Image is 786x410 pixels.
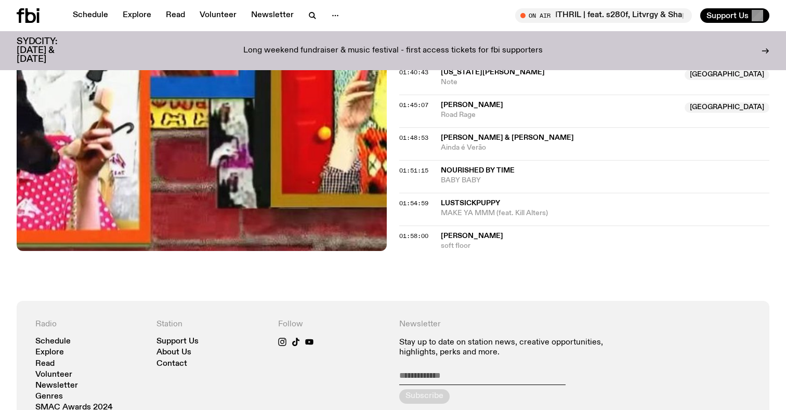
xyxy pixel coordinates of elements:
a: Newsletter [35,382,78,390]
h3: SYDCITY: [DATE] & [DATE] [17,37,83,64]
button: 01:54:59 [399,201,428,206]
span: 01:54:59 [399,199,428,207]
h4: Newsletter [399,320,630,329]
button: Support Us [700,8,769,23]
a: Read [35,360,55,368]
a: Explore [35,349,64,356]
h4: Radio [35,320,144,329]
button: 01:48:53 [399,135,428,141]
button: 01:51:15 [399,168,428,174]
span: Road Rage [441,110,678,120]
a: Support Us [156,338,199,346]
a: Genres [35,393,63,401]
h4: Follow [278,320,387,329]
span: Support Us [706,11,749,20]
button: 01:58:00 [399,233,428,239]
span: [GEOGRAPHIC_DATA] [685,70,769,80]
a: Volunteer [193,8,243,23]
span: Nourished By Time [441,167,515,174]
button: Subscribe [399,389,450,404]
span: [US_STATE][PERSON_NAME] [441,69,545,76]
a: Contact [156,360,187,368]
span: 01:48:53 [399,134,428,142]
p: Long weekend fundraiser & music festival - first access tickets for fbi supporters [243,46,543,56]
span: 01:45:07 [399,101,428,109]
a: About Us [156,349,191,356]
span: 01:58:00 [399,232,428,240]
h4: Station [156,320,265,329]
span: [PERSON_NAME] & [PERSON_NAME] [441,134,574,141]
a: Volunteer [35,371,72,379]
span: [PERSON_NAME] [441,101,503,109]
span: BABY BABY [441,176,769,186]
button: 01:40:43 [399,70,428,75]
a: Schedule [67,8,114,23]
span: 01:51:15 [399,166,428,175]
a: Schedule [35,338,71,346]
span: [PERSON_NAME] [441,232,503,240]
span: MAKE YA MMM (feat. Kill Alters) [441,208,769,218]
span: Note [441,77,678,87]
button: 01:45:07 [399,102,428,108]
a: Explore [116,8,158,23]
span: LustSickPuppy [441,200,500,207]
a: Read [160,8,191,23]
p: Stay up to date on station news, creative opportunities, highlights, perks and more. [399,338,630,358]
span: [GEOGRAPHIC_DATA] [685,102,769,113]
button: On AirDEEP WEB X MITHRIL | feat. s280f, Litvrgy & Shapednoise [515,8,692,23]
span: 01:40:43 [399,68,428,76]
span: soft floor [441,241,769,251]
a: Newsletter [245,8,300,23]
span: Ainda é Verāo [441,143,769,153]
